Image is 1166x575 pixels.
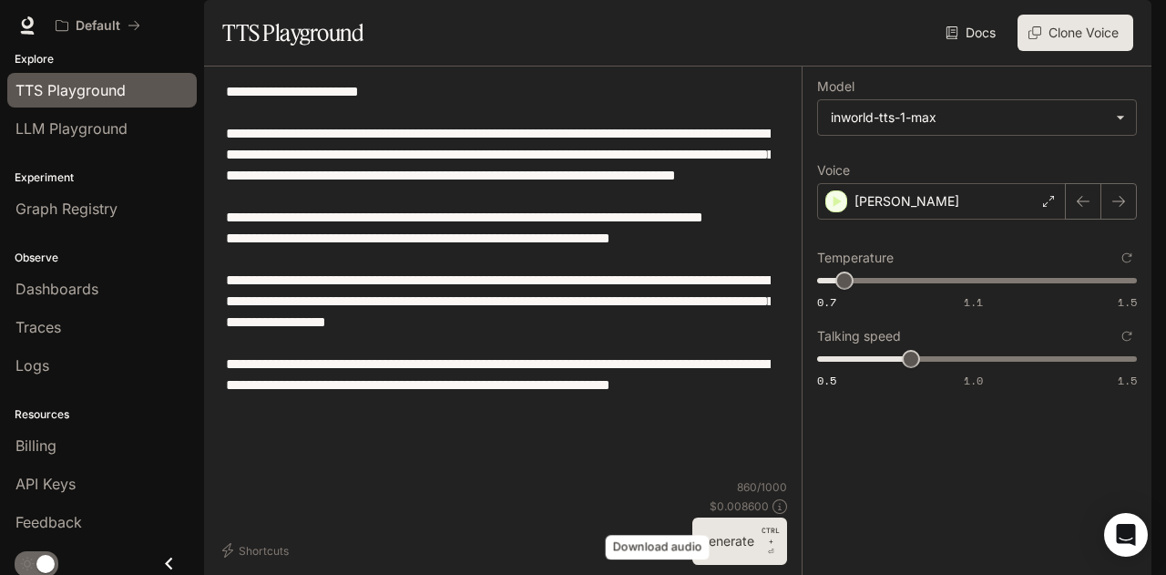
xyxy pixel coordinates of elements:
p: Temperature [817,252,894,264]
button: Reset to default [1117,326,1137,346]
span: 1.5 [1118,294,1137,310]
button: All workspaces [47,7,148,44]
p: 860 / 1000 [737,479,787,495]
a: Docs [942,15,1003,51]
div: Download audio [606,535,710,560]
div: Open Intercom Messenger [1104,513,1148,557]
button: GenerateCTRL +⏎ [692,518,787,565]
p: CTRL + [762,525,780,547]
button: Reset to default [1117,248,1137,268]
div: inworld-tts-1-max [818,100,1136,135]
span: 1.5 [1118,373,1137,388]
span: 1.0 [964,373,983,388]
p: Model [817,80,854,93]
h1: TTS Playground [222,15,363,51]
p: $ 0.008600 [710,498,769,514]
button: Clone Voice [1018,15,1133,51]
p: Default [76,18,120,34]
p: Talking speed [817,330,901,343]
span: 1.1 [964,294,983,310]
p: ⏎ [762,525,780,558]
span: 0.7 [817,294,836,310]
span: 0.5 [817,373,836,388]
p: Voice [817,164,850,177]
p: [PERSON_NAME] [854,192,959,210]
button: Shortcuts [219,536,296,565]
div: inworld-tts-1-max [831,108,1107,127]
